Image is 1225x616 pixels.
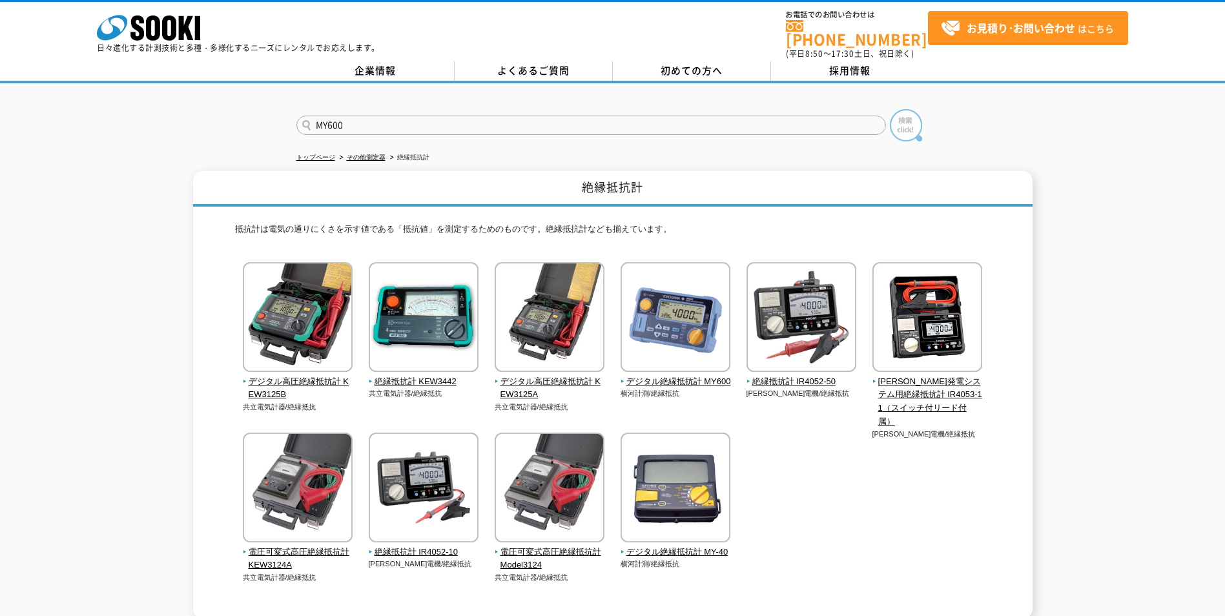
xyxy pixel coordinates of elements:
a: デジタル高圧絶縁抵抗計 KEW3125B [243,363,353,402]
h1: 絶縁抵抗計 [193,171,1033,207]
span: 初めての方へ [661,63,723,77]
a: 採用情報 [771,61,929,81]
span: 17:30 [831,48,854,59]
p: [PERSON_NAME]電機/絶縁抵抗 [369,559,479,570]
a: [PHONE_NUMBER] [786,20,928,46]
span: デジタル絶縁抵抗計 MY600 [621,375,731,389]
a: トップページ [296,154,335,161]
img: 絶縁抵抗計 IR4052-10 [369,433,479,546]
p: 共立電気計器/絶縁抵抗 [495,572,605,583]
a: お見積り･お問い合わせはこちら [928,11,1128,45]
input: 商品名、型式、NETIS番号を入力してください [296,116,886,135]
span: 絶縁抵抗計 KEW3442 [369,375,479,389]
a: 電圧可変式高圧絶縁抵抗計 KEW3124A [243,533,353,572]
img: 絶縁抵抗計 KEW3442 [369,262,479,375]
a: デジタル絶縁抵抗計 MY-40 [621,533,731,559]
img: 太陽光発電システム用絶縁抵抗計 IR4053-11（スイッチ付リード付属） [872,262,982,375]
img: デジタル絶縁抵抗計 MY-40 [621,433,730,546]
p: 共立電気計器/絶縁抵抗 [243,402,353,413]
span: デジタル高圧絶縁抵抗計 KEW3125B [243,375,353,402]
img: 電圧可変式高圧絶縁抵抗計 Model3124 [495,433,604,546]
p: [PERSON_NAME]電機/絶縁抵抗 [872,429,983,440]
p: 共立電気計器/絶縁抵抗 [243,572,353,583]
li: 絶縁抵抗計 [387,151,429,165]
a: 絶縁抵抗計 IR4052-50 [746,363,857,389]
p: 抵抗計は電気の通りにくさを示す値である「抵抗値」を測定するためのものです。絶縁抵抗計なども揃えています。 [235,223,991,243]
a: その他測定器 [347,154,386,161]
p: 共立電気計器/絶縁抵抗 [369,388,479,399]
a: 初めての方へ [613,61,771,81]
span: (平日 ～ 土日、祝日除く) [786,48,914,59]
p: [PERSON_NAME]電機/絶縁抵抗 [746,388,857,399]
span: デジタル高圧絶縁抵抗計 KEW3125A [495,375,605,402]
p: 横河計測/絶縁抵抗 [621,559,731,570]
a: 絶縁抵抗計 IR4052-10 [369,533,479,559]
span: [PERSON_NAME]発電システム用絶縁抵抗計 IR4053-11（スイッチ付リード付属） [872,375,983,429]
strong: お見積り･お問い合わせ [967,20,1075,36]
span: 絶縁抵抗計 IR4052-10 [369,546,479,559]
span: 電圧可変式高圧絶縁抵抗計 Model3124 [495,546,605,573]
span: お電話でのお問い合わせは [786,11,928,19]
p: 共立電気計器/絶縁抵抗 [495,402,605,413]
a: 電圧可変式高圧絶縁抵抗計 Model3124 [495,533,605,572]
span: はこちら [941,19,1114,38]
a: デジタル絶縁抵抗計 MY600 [621,363,731,389]
img: デジタル高圧絶縁抵抗計 KEW3125A [495,262,604,375]
span: 絶縁抵抗計 IR4052-50 [746,375,857,389]
a: [PERSON_NAME]発電システム用絶縁抵抗計 IR4053-11（スイッチ付リード付属） [872,363,983,429]
img: 電圧可変式高圧絶縁抵抗計 KEW3124A [243,433,353,546]
span: デジタル絶縁抵抗計 MY-40 [621,546,731,559]
p: 日々進化する計測技術と多種・多様化するニーズにレンタルでお応えします。 [97,44,380,52]
img: 絶縁抵抗計 IR4052-50 [746,262,856,375]
img: デジタル高圧絶縁抵抗計 KEW3125B [243,262,353,375]
a: デジタル高圧絶縁抵抗計 KEW3125A [495,363,605,402]
span: 電圧可変式高圧絶縁抵抗計 KEW3124A [243,546,353,573]
p: 横河計測/絶縁抵抗 [621,388,731,399]
a: 企業情報 [296,61,455,81]
img: btn_search.png [890,109,922,141]
a: よくあるご質問 [455,61,613,81]
img: デジタル絶縁抵抗計 MY600 [621,262,730,375]
span: 8:50 [805,48,823,59]
a: 絶縁抵抗計 KEW3442 [369,363,479,389]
